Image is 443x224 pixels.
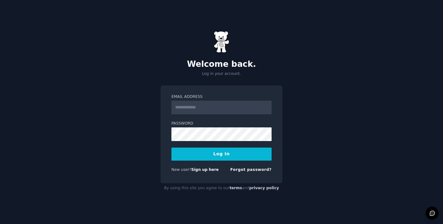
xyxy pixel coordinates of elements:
[191,167,219,172] a: Sign up here
[161,59,282,69] h2: Welcome back.
[214,31,229,53] img: Gummy Bear
[161,71,282,77] p: Log in your account.
[171,167,191,172] span: New user?
[171,148,272,161] button: Log In
[161,183,282,193] div: By using this site you agree to our and
[230,167,272,172] a: Forgot password?
[230,186,242,190] a: terms
[171,94,272,100] label: Email Address
[249,186,279,190] a: privacy policy
[171,121,272,126] label: Password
